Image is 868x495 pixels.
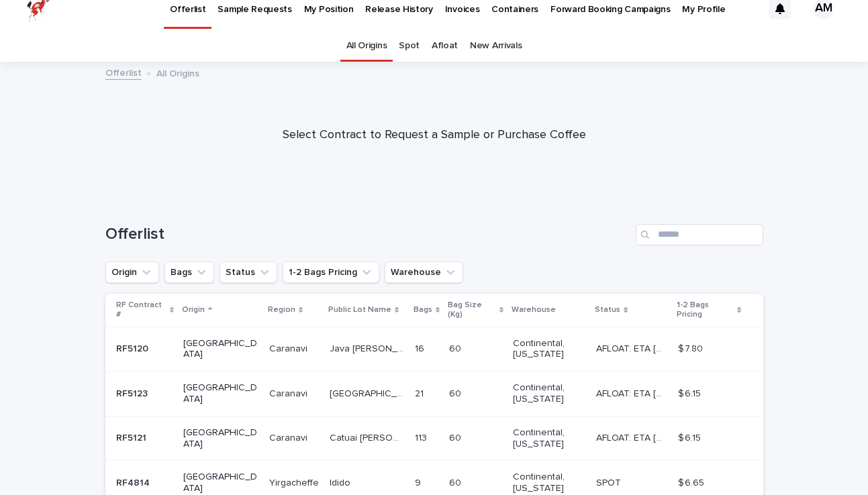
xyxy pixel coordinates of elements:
[678,341,706,355] p: $ 7.80
[330,386,407,400] p: [GEOGRAPHIC_DATA]
[596,475,624,489] p: SPOT
[399,30,420,62] a: Spot
[595,302,620,317] p: Status
[268,302,295,317] p: Region
[164,262,214,283] button: Bags
[677,298,734,323] p: 1-2 Bags Pricing
[183,427,258,450] p: [GEOGRAPHIC_DATA]
[414,302,432,317] p: Bags
[105,327,763,372] tr: RF5120RF5120 [GEOGRAPHIC_DATA]CaranaviCaranavi Java [PERSON_NAME]Java [PERSON_NAME] 1616 6060 Con...
[269,341,310,355] p: Caranavi
[328,302,391,317] p: Public Lot Name
[269,386,310,400] p: Caranavi
[448,298,496,323] p: Bag Size (Kg)
[220,262,277,283] button: Status
[596,430,670,444] p: AFLOAT: ETA 10-15-2025
[346,30,387,62] a: All Origins
[330,475,353,489] p: Idido
[116,298,167,323] p: RF Contract #
[449,475,464,489] p: 60
[415,341,427,355] p: 16
[105,372,763,417] tr: RF5123RF5123 [GEOGRAPHIC_DATA]CaranaviCaranavi [GEOGRAPHIC_DATA][GEOGRAPHIC_DATA] 2121 6060 Conti...
[596,386,670,400] p: AFLOAT: ETA 10-15-2025
[415,386,426,400] p: 21
[269,475,322,489] p: Yirgacheffe
[116,430,149,444] p: RF5121
[166,128,703,143] p: Select Contract to Request a Sample or Purchase Coffee
[269,430,310,444] p: Caranavi
[415,430,430,444] p: 113
[330,341,407,355] p: Java [PERSON_NAME]
[183,382,258,405] p: [GEOGRAPHIC_DATA]
[156,65,199,80] p: All Origins
[116,386,150,400] p: RF5123
[283,262,379,283] button: 1-2 Bags Pricing
[385,262,463,283] button: Warehouse
[449,341,464,355] p: 60
[183,472,258,494] p: [GEOGRAPHIC_DATA]
[116,341,151,355] p: RF5120
[432,30,458,62] a: Afloat
[449,430,464,444] p: 60
[596,341,670,355] p: AFLOAT: ETA 10-15-2025
[105,225,630,244] h1: Offerlist
[512,302,556,317] p: Warehouse
[678,475,707,489] p: $ 6.65
[678,386,704,400] p: $ 6.15
[183,338,258,361] p: [GEOGRAPHIC_DATA]
[470,30,522,62] a: New Arrivals
[116,475,152,489] p: RF4814
[678,430,704,444] p: $ 6.15
[415,475,424,489] p: 9
[330,430,407,444] p: Catuai [PERSON_NAME]
[182,302,205,317] p: Origin
[105,416,763,461] tr: RF5121RF5121 [GEOGRAPHIC_DATA]CaranaviCaranavi Catuai [PERSON_NAME]Catuai [PERSON_NAME] 113113 60...
[105,64,142,80] a: Offerlist
[636,224,763,245] input: Search
[449,386,464,400] p: 60
[105,262,159,283] button: Origin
